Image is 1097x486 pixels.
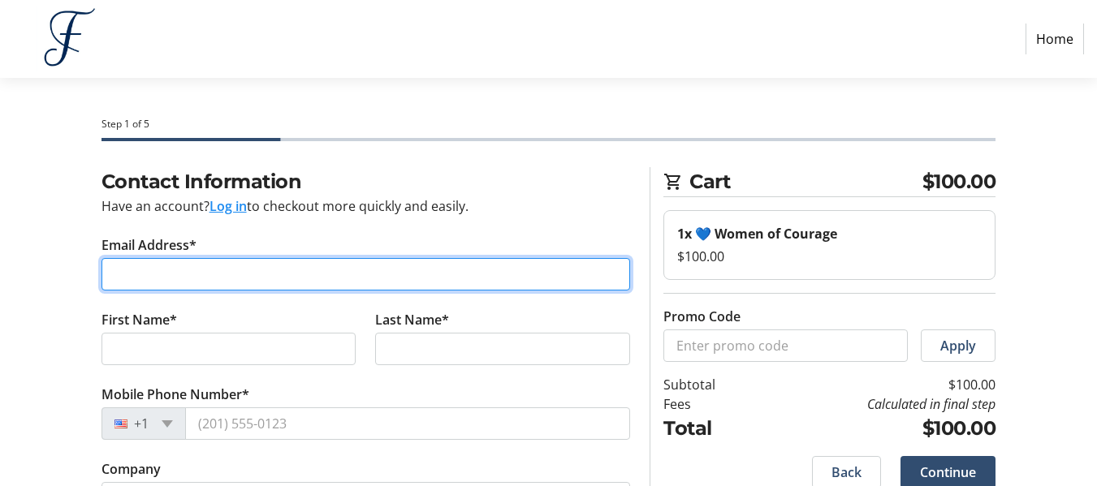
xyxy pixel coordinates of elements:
[101,459,161,479] label: Company
[663,394,759,414] td: Fees
[689,167,922,196] span: Cart
[759,394,996,414] td: Calculated in final step
[101,117,996,131] div: Step 1 of 5
[1026,24,1084,54] a: Home
[663,307,741,326] label: Promo Code
[209,196,247,216] button: Log in
[831,462,862,482] span: Back
[101,235,197,255] label: Email Address*
[759,375,996,394] td: $100.00
[101,310,177,329] label: First Name*
[759,414,996,443] td: $100.00
[663,375,759,394] td: Subtotal
[101,385,249,404] label: Mobile Phone Number*
[663,329,908,362] input: Enter promo code
[922,167,996,196] span: $100.00
[101,167,631,196] h2: Contact Information
[13,6,128,71] img: Fontbonne, The Early College of Boston's Logo
[663,414,759,443] td: Total
[101,196,631,216] div: Have an account? to checkout more quickly and easily.
[677,225,837,243] strong: 1x 💙 Women of Courage
[921,329,996,362] button: Apply
[920,462,976,482] span: Continue
[375,310,449,329] label: Last Name*
[185,407,631,440] input: (201) 555-0123
[677,247,982,266] div: $100.00
[940,336,976,355] span: Apply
